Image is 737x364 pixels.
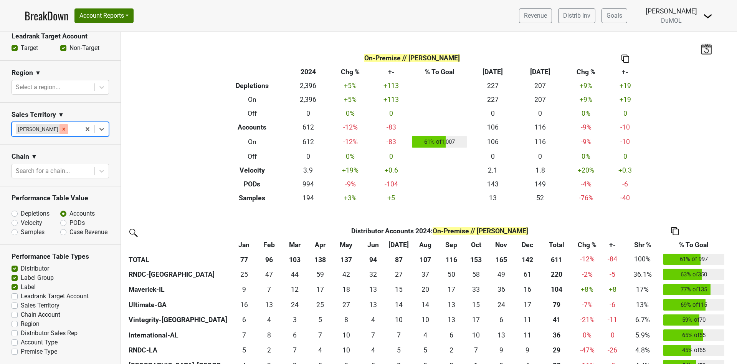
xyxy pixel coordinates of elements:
td: 0 [372,150,410,163]
th: Ultimate-GA [127,297,231,312]
td: +19 % [328,163,373,177]
td: 5.9% [623,327,662,343]
td: 5 [308,312,332,328]
td: 20 [412,282,438,298]
div: 14 [414,300,437,310]
img: last_updated_date [701,43,712,54]
td: 6 [231,312,256,328]
th: Nov: activate to sort column ascending [488,238,514,252]
td: -6 [608,177,642,191]
div: 16 [516,284,539,294]
th: Accounts [216,120,289,134]
td: 106 [469,134,516,150]
th: Distributor Accounts 2024 : [256,224,623,238]
td: 0 % [564,106,608,120]
label: Case Revenue [69,228,107,237]
th: 94 [360,252,386,267]
th: On [216,93,289,106]
td: 59 [308,267,332,282]
div: 27 [334,300,359,310]
td: 11 [514,327,540,343]
div: 6 [233,315,254,325]
td: 100% [623,252,662,267]
td: 612 [288,120,328,134]
span: ▼ [58,110,64,120]
div: -11 [603,315,621,325]
td: +5 [372,191,410,205]
td: 27 [332,297,360,312]
td: -83 [372,134,410,150]
h3: Leadrank Target Account [12,32,109,40]
td: 7 [360,327,386,343]
th: Jun: activate to sort column ascending [360,238,386,252]
img: Copy to clipboard [621,55,629,63]
td: +8 % [573,282,601,298]
th: Jul: activate to sort column ascending [386,238,412,252]
th: Chg % [328,65,373,79]
td: 143 [469,177,516,191]
div: 17 [516,300,539,310]
label: Samples [21,228,45,237]
th: Aug: activate to sort column ascending [412,238,438,252]
div: 58 [466,269,486,279]
div: 6 [283,330,306,340]
td: 6.7% [623,312,662,328]
div: 10 [414,315,437,325]
td: 18 [332,282,360,298]
td: 207 [517,93,564,106]
td: 0 [608,150,642,163]
td: 0 [517,106,564,120]
th: TOTAL [127,252,231,267]
div: 16 [233,300,254,310]
th: Velocity [216,163,289,177]
td: 13 [438,312,464,328]
td: 0 [288,106,328,120]
span: On-Premise // [PERSON_NAME] [433,227,528,235]
div: 17 [310,284,330,294]
td: 0 [372,106,410,120]
td: 4 [360,312,386,328]
th: Oct: activate to sort column ascending [464,238,488,252]
th: May: activate to sort column ascending [332,238,360,252]
div: 50 [440,269,463,279]
div: 24 [490,300,513,310]
a: Distrib Inv [558,8,595,23]
img: Dropdown Menu [703,12,712,21]
a: BreakDown [25,8,68,24]
th: +-: activate to sort column ascending [601,238,623,252]
td: -10 [608,120,642,134]
td: 0 % [573,327,601,343]
td: +5 % [328,93,373,106]
td: +20 % [564,163,608,177]
td: +19 [608,93,642,106]
div: +8 [603,284,621,294]
td: 32 [360,267,386,282]
th: Mar: activate to sort column ascending [281,238,308,252]
div: 41 [542,315,571,325]
div: 33 [466,284,486,294]
td: -4 % [564,177,608,191]
th: PODs [216,177,289,191]
th: 87 [386,252,412,267]
th: 36 [540,327,573,343]
label: Distributor [21,264,49,273]
div: 4 [362,315,384,325]
td: 10 [412,312,438,328]
div: 8 [258,330,279,340]
td: 50 [438,267,464,282]
th: Feb: activate to sort column ascending [256,238,281,252]
th: 79 [540,297,573,312]
span: -12% [580,255,595,263]
th: Chg % [564,65,608,79]
td: +19 [608,79,642,93]
div: 17 [466,315,486,325]
td: 2.1 [469,163,516,177]
div: 24 [283,300,306,310]
td: 2,396 [288,93,328,106]
td: 106 [469,120,516,134]
th: 77 [231,252,256,267]
td: 10 [386,312,412,328]
td: 15 [386,282,412,298]
td: 52 [517,191,564,205]
td: 58 [464,267,488,282]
